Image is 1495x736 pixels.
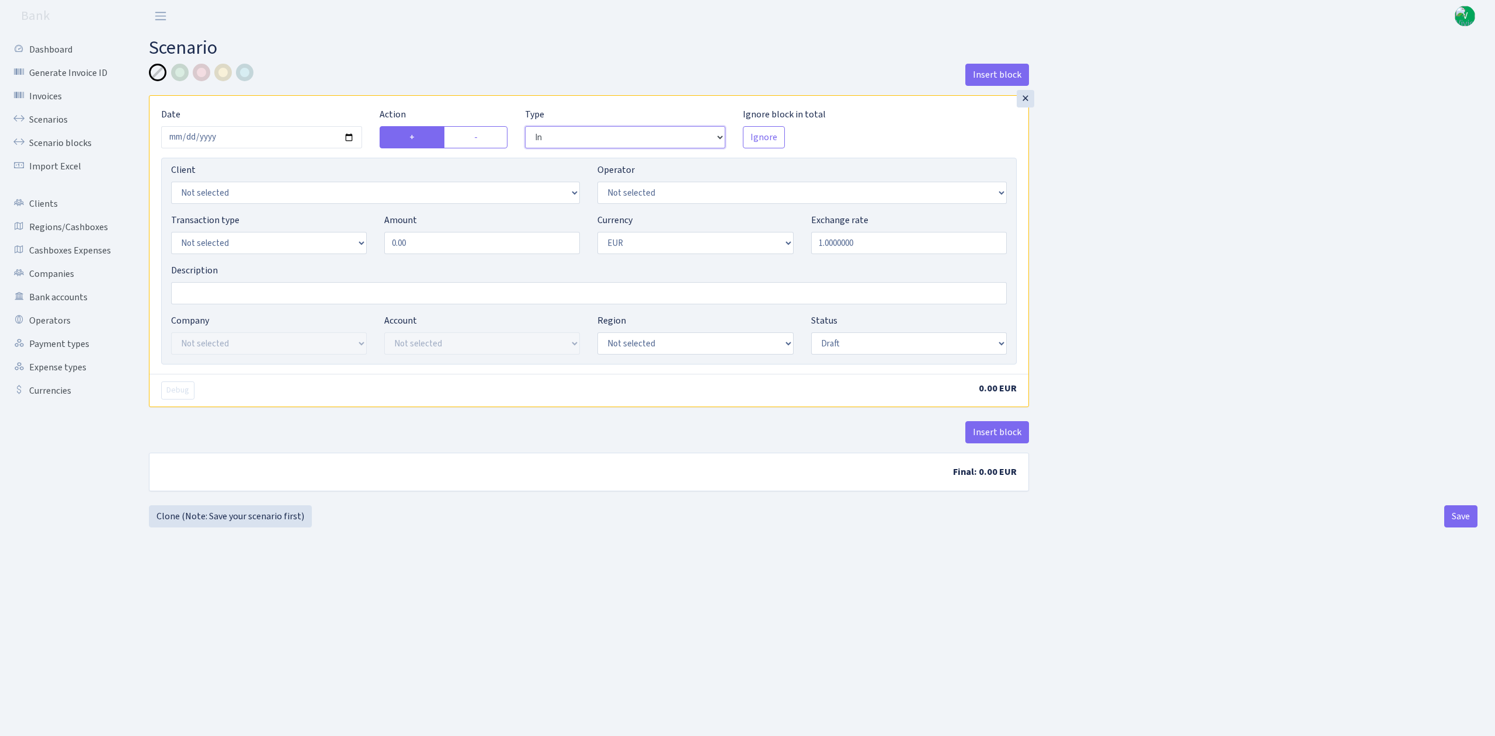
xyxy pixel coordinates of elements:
button: Insert block [965,421,1029,443]
label: Client [171,163,196,177]
label: Transaction type [171,213,239,227]
span: 0.00 EUR [979,382,1017,395]
a: Operators [6,309,123,332]
a: Invoices [6,85,123,108]
button: Ignore [743,126,785,148]
a: Clone (Note: Save your scenario first) [149,505,312,527]
a: V [1455,6,1475,26]
img: Vivio [1455,6,1475,26]
label: Exchange rate [811,213,868,227]
button: Save [1444,505,1477,527]
label: Account [384,314,417,328]
a: Payment types [6,332,123,356]
label: Date [161,107,180,121]
label: Description [171,263,218,277]
a: Import Excel [6,155,123,178]
label: Ignore block in total [743,107,826,121]
label: Amount [384,213,417,227]
a: Generate Invoice ID [6,61,123,85]
label: Type [525,107,544,121]
a: Companies [6,262,123,286]
label: Operator [597,163,635,177]
a: Cashboxes Expenses [6,239,123,262]
a: Regions/Cashboxes [6,216,123,239]
button: Toggle navigation [146,6,175,26]
label: Status [811,314,837,328]
label: - [444,126,507,148]
a: Clients [6,192,123,216]
a: Scenarios [6,108,123,131]
a: Dashboard [6,38,123,61]
a: Bank accounts [6,286,123,309]
label: Action [380,107,406,121]
button: Debug [161,381,194,400]
button: Insert block [965,64,1029,86]
a: Currencies [6,379,123,402]
label: Region [597,314,626,328]
div: × [1017,90,1034,107]
a: Scenario blocks [6,131,123,155]
span: Final: 0.00 EUR [953,466,1017,478]
a: Expense types [6,356,123,379]
span: Scenario [149,34,217,61]
label: Company [171,314,209,328]
label: Currency [597,213,632,227]
label: + [380,126,445,148]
